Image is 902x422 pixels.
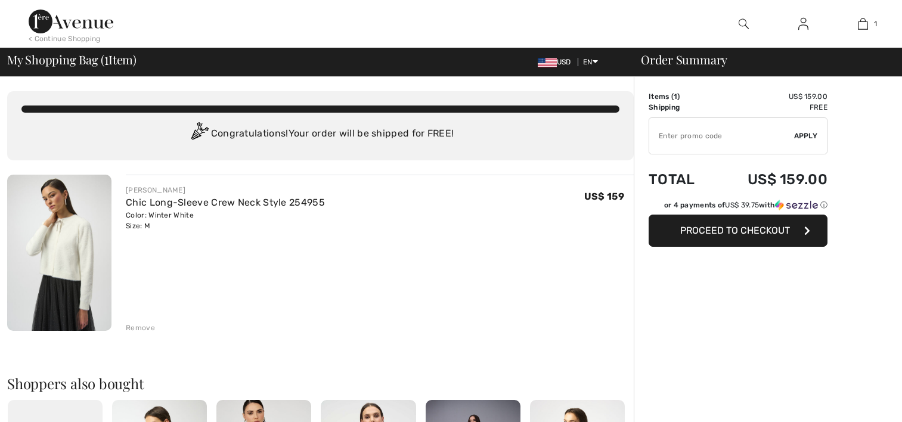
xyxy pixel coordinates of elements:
div: Color: Winter White Size: M [126,210,325,231]
div: < Continue Shopping [29,33,101,44]
span: My Shopping Bag ( Item) [7,54,137,66]
img: Chic Long-Sleeve Crew Neck Style 254955 [7,175,111,331]
span: US$ 159 [584,191,624,202]
td: Free [714,102,827,113]
a: Sign In [789,17,818,32]
a: 1 [833,17,892,31]
span: 1 [674,92,677,101]
img: 1ère Avenue [29,10,113,33]
span: 1 [104,51,109,66]
div: Order Summary [627,54,895,66]
span: USD [538,58,576,66]
img: US Dollar [538,58,557,67]
td: Total [649,159,714,200]
td: Items ( ) [649,91,714,102]
img: Congratulation2.svg [187,122,211,146]
h2: Shoppers also bought [7,376,634,390]
div: [PERSON_NAME] [126,185,325,196]
span: US$ 39.75 [725,201,759,209]
img: My Info [798,17,808,31]
div: Remove [126,322,155,333]
div: Congratulations! Your order will be shipped for FREE! [21,122,619,146]
span: 1 [874,18,877,29]
div: or 4 payments of with [664,200,827,210]
button: Proceed to Checkout [649,215,827,247]
img: My Bag [858,17,868,31]
span: EN [583,58,598,66]
img: Sezzle [775,200,818,210]
input: Promo code [649,118,794,154]
div: or 4 payments ofUS$ 39.75withSezzle Click to learn more about Sezzle [649,200,827,215]
img: search the website [739,17,749,31]
td: US$ 159.00 [714,159,827,200]
span: Apply [794,131,818,141]
a: Chic Long-Sleeve Crew Neck Style 254955 [126,197,325,208]
span: Proceed to Checkout [680,225,790,236]
td: Shipping [649,102,714,113]
td: US$ 159.00 [714,91,827,102]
